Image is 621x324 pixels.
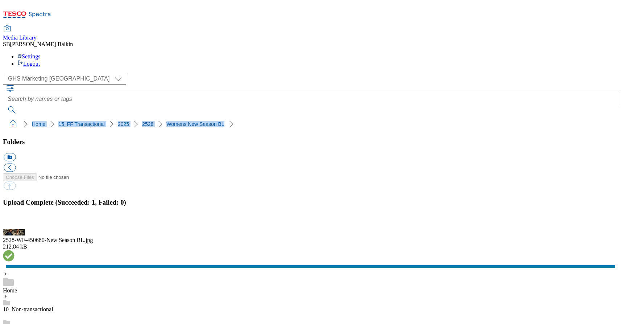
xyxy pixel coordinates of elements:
[17,61,40,67] a: Logout
[142,121,153,127] a: 2528
[3,198,618,206] h3: Upload Complete (Succeeded: 1, Failed: 0)
[3,138,618,146] h3: Folders
[3,306,53,312] a: 10_Non-transactional
[3,92,618,106] input: Search by names or tags
[10,41,73,47] span: [PERSON_NAME] Balkin
[3,237,618,243] div: 2528-WF-450680-New Season BL.jpg
[58,121,105,127] a: 15_FF Transactional
[3,229,25,235] img: preview
[3,26,37,41] a: Media Library
[3,34,37,41] span: Media Library
[3,41,10,47] span: SB
[17,53,41,60] a: Settings
[7,118,19,130] a: home
[32,121,45,127] a: Home
[3,243,618,250] div: 212.84 kB
[118,121,129,127] a: 2025
[3,117,618,131] nav: breadcrumb
[3,287,17,294] a: Home
[166,121,224,127] a: Womens New Season BL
